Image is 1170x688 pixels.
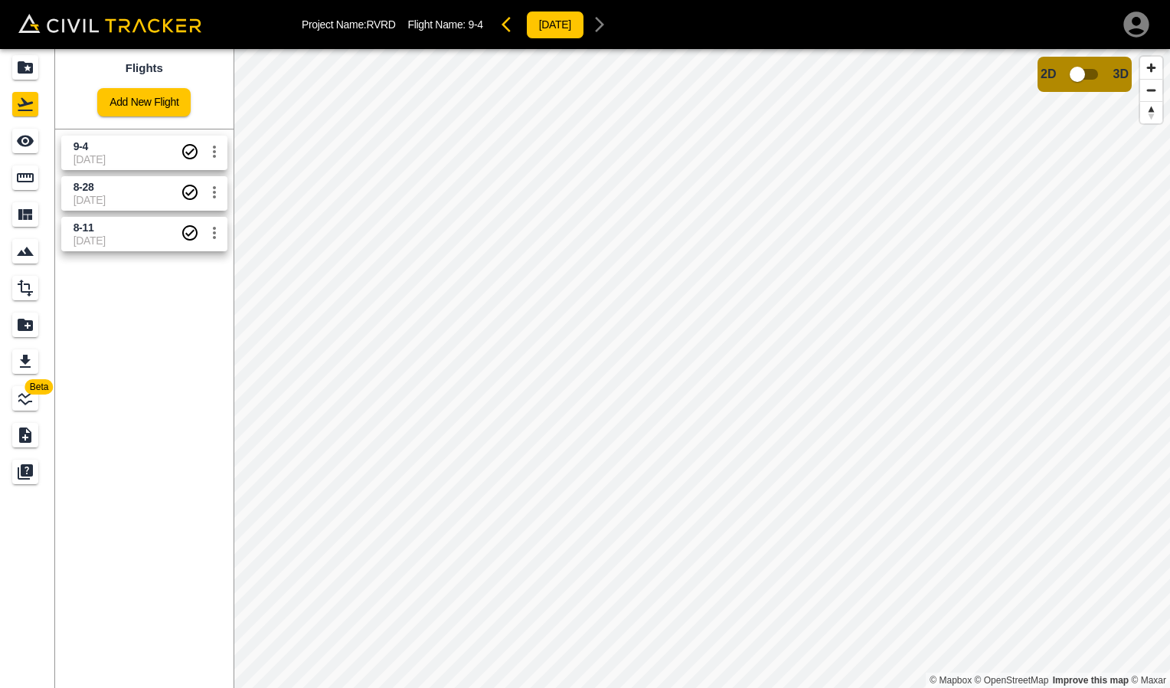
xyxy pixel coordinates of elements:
[1140,57,1162,79] button: Zoom in
[469,18,483,31] span: 9-4
[302,18,396,31] p: Project Name: RVRD
[18,14,201,33] img: Civil Tracker
[1131,675,1166,686] a: Maxar
[408,18,483,31] p: Flight Name:
[526,11,584,39] button: [DATE]
[1113,67,1129,81] span: 3D
[234,49,1170,688] canvas: Map
[1140,79,1162,101] button: Zoom out
[1041,67,1056,81] span: 2D
[930,675,972,686] a: Mapbox
[1140,101,1162,123] button: Reset bearing to north
[975,675,1049,686] a: OpenStreetMap
[1053,675,1129,686] a: Map feedback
